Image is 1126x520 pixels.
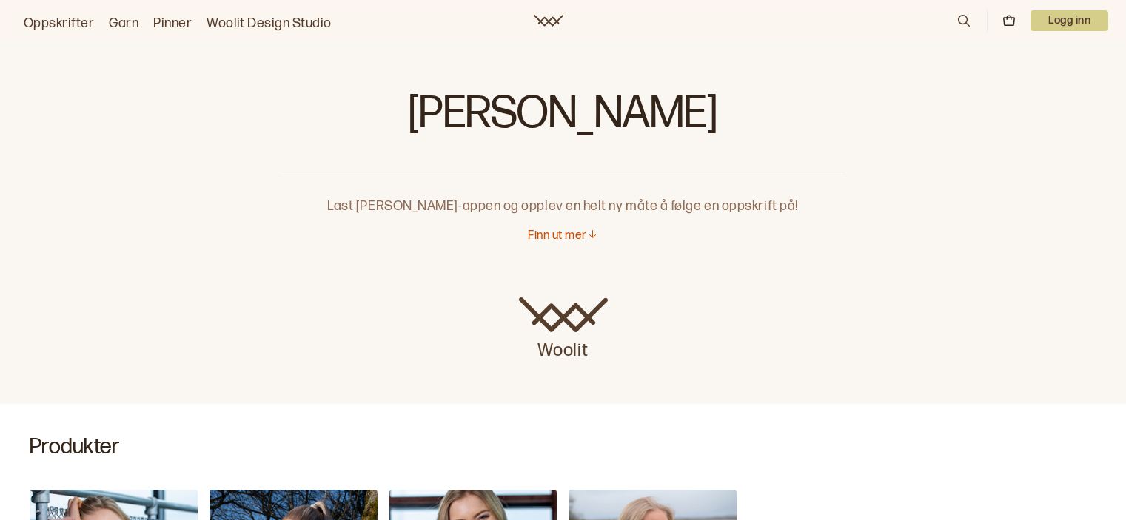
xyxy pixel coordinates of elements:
[281,89,845,148] h1: [PERSON_NAME]
[153,13,192,34] a: Pinner
[534,15,563,27] a: Woolit
[1031,10,1108,31] p: Logg inn
[519,297,608,362] a: Woolit
[281,172,845,217] p: Last [PERSON_NAME]-appen og opplev en helt ny måte å følge en oppskrift på!
[519,297,608,333] img: Woolit
[1031,10,1108,31] button: User dropdown
[528,229,586,244] p: Finn ut mer
[109,13,138,34] a: Garn
[519,333,608,362] p: Woolit
[24,13,94,34] a: Oppskrifter
[207,13,332,34] a: Woolit Design Studio
[528,229,597,244] button: Finn ut mer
